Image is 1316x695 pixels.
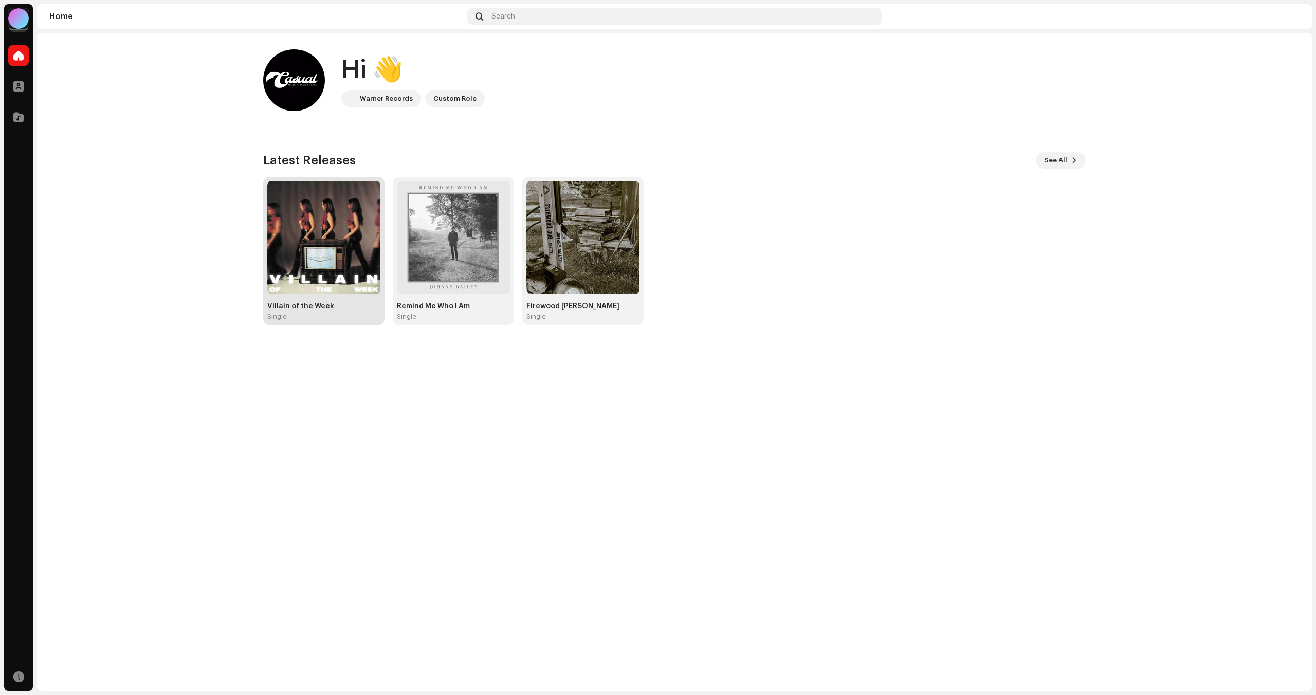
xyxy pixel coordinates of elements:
[397,313,416,321] div: Single
[267,181,380,294] img: ac179e43-f875-4894-9e5b-7c23f44bb004
[360,93,413,105] div: Warner Records
[267,302,380,310] div: Villain of the Week
[1044,150,1067,171] span: See All
[263,152,356,169] h3: Latest Releases
[1036,152,1086,169] button: See All
[397,302,510,310] div: Remind Me Who I Am
[267,313,287,321] div: Single
[263,49,325,111] img: 1c8e6360-d57d-42b3-b1b4-7a181958ccb7
[526,302,639,310] div: Firewood [PERSON_NAME]
[343,93,356,105] img: acab2465-393a-471f-9647-fa4d43662784
[526,313,546,321] div: Single
[1283,8,1300,25] img: 1c8e6360-d57d-42b3-b1b4-7a181958ccb7
[491,12,515,21] span: Search
[526,181,639,294] img: 9054e2a0-94ce-4462-a319-b6526f615521
[49,12,463,21] div: Home
[433,93,477,105] div: Custom Role
[341,53,485,86] div: Hi 👋
[397,181,510,294] img: 844031c6-a2c5-43b2-bcc6-6d4a80fe5b64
